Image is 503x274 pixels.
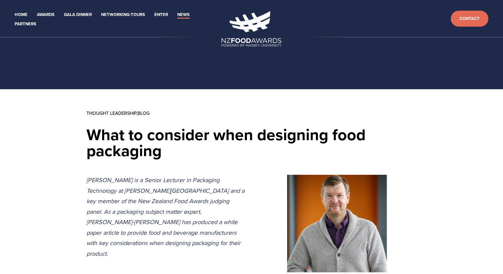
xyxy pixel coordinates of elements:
a: Gala Dinner [64,11,92,19]
a: Contact [451,11,488,27]
a: Partners [15,20,36,28]
a: Thought Leadership [86,110,136,117]
a: News [177,11,190,19]
a: Blog [137,110,150,117]
h1: What to consider when designing food packaging [86,127,417,158]
em: [PERSON_NAME] is a Senior Lecturer in Packaging Technology at [PERSON_NAME][GEOGRAPHIC_DATA] and ... [86,176,246,258]
a: Enter [154,11,168,19]
a: Awards [37,11,55,19]
a: Home [15,11,28,19]
span: , [86,111,150,116]
a: Networking-Tours [101,11,145,19]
